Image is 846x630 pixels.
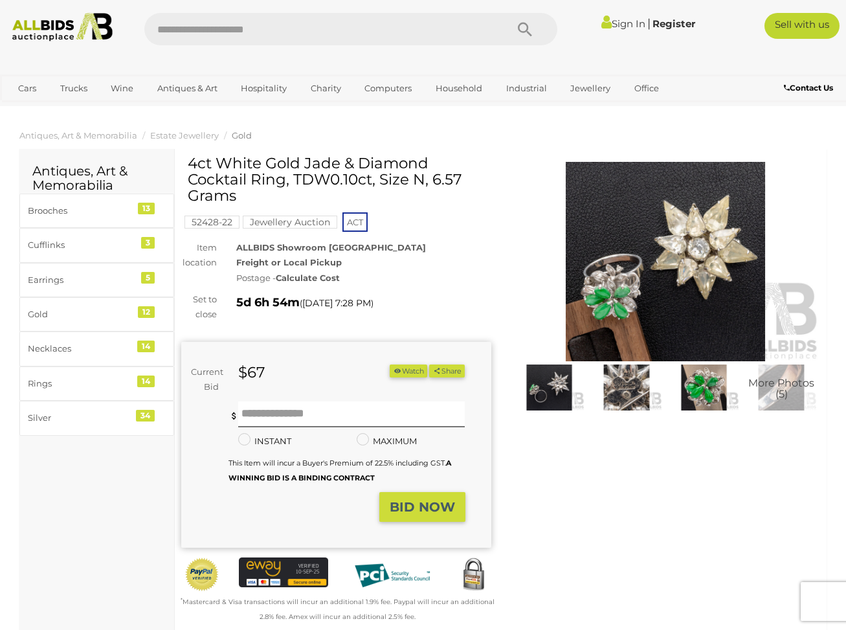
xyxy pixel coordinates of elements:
div: 12 [138,306,155,318]
a: 52428-22 [184,217,239,227]
img: Secured by Rapid SSL [456,557,491,592]
a: Computers [356,78,420,99]
img: 4ct White Gold Jade & Diamond Cocktail Ring, TDW0.10ct, Size N, 6.57 Grams [511,162,821,361]
small: Mastercard & Visa transactions will incur an additional 1.9% fee. Paypal will incur an additional... [181,598,495,621]
img: 4ct White Gold Jade & Diamond Cocktail Ring, TDW0.10ct, Size N, 6.57 Grams [591,365,662,411]
button: Search [493,13,557,45]
span: | [647,16,651,30]
a: Sign In [601,17,645,30]
a: Necklaces 14 [19,332,174,366]
div: Brooches [28,203,135,218]
a: Jewellery [562,78,619,99]
a: [GEOGRAPHIC_DATA] [60,99,169,120]
a: Wine [102,78,142,99]
a: Estate Jewellery [150,130,219,141]
a: Household [427,78,491,99]
a: Brooches 13 [19,194,174,228]
a: Antiques, Art & Memorabilia [19,130,137,141]
div: Current Bid [181,365,228,395]
a: Industrial [498,78,555,99]
a: Office [626,78,667,99]
div: Postage - [236,271,491,286]
div: 13 [138,203,155,214]
div: Rings [28,376,135,391]
div: 5 [141,272,155,284]
div: Gold [28,307,135,322]
a: Sports [10,99,53,120]
a: Silver 34 [19,401,174,435]
b: Contact Us [784,83,833,93]
img: Allbids.com.au [6,13,119,41]
li: Watch this item [390,365,427,378]
a: Jewellery Auction [243,217,337,227]
h1: 4ct White Gold Jade & Diamond Cocktail Ring, TDW0.10ct, Size N, 6.57 Grams [188,155,488,205]
img: Official PayPal Seal [184,557,219,591]
strong: $67 [238,363,265,381]
label: MAXIMUM [357,434,417,449]
a: Hospitality [232,78,295,99]
a: Trucks [52,78,96,99]
strong: BID NOW [390,499,455,515]
div: Earrings [28,273,135,287]
a: Charity [302,78,350,99]
strong: Calculate Cost [276,273,340,283]
a: Rings 14 [19,366,174,401]
small: This Item will incur a Buyer's Premium of 22.5% including GST. [228,458,451,482]
button: BID NOW [379,492,465,523]
label: INSTANT [238,434,291,449]
div: 14 [137,341,155,352]
span: ACT [342,212,368,232]
div: Necklaces [28,341,135,356]
div: Item location [172,240,227,271]
img: 4ct White Gold Jade & Diamond Cocktail Ring, TDW0.10ct, Size N, 6.57 Grams [746,365,817,411]
mark: Jewellery Auction [243,216,337,229]
div: 3 [141,237,155,249]
a: Register [652,17,695,30]
div: Silver [28,411,135,425]
img: 4ct White Gold Jade & Diamond Cocktail Ring, TDW0.10ct, Size N, 6.57 Grams [514,365,585,411]
div: 34 [136,410,155,422]
a: Earrings 5 [19,263,174,297]
div: 14 [137,376,155,387]
a: Gold [232,130,252,141]
h2: Antiques, Art & Memorabilia [32,164,161,192]
a: Gold 12 [19,297,174,332]
mark: 52428-22 [184,216,239,229]
a: More Photos(5) [746,365,817,411]
img: eWAY Payment Gateway [239,557,328,587]
div: Cufflinks [28,238,135,253]
strong: ALLBIDS Showroom [GEOGRAPHIC_DATA] [236,242,426,253]
span: More Photos (5) [748,377,814,400]
a: Cufflinks 3 [19,228,174,262]
strong: Freight or Local Pickup [236,257,342,267]
span: [DATE] 7:28 PM [302,297,371,309]
a: Cars [10,78,45,99]
button: Watch [390,365,427,378]
img: 4ct White Gold Jade & Diamond Cocktail Ring, TDW0.10ct, Size N, 6.57 Grams [669,365,740,411]
a: Contact Us [784,81,836,95]
a: Sell with us [764,13,840,39]
img: PCI DSS compliant [348,557,437,593]
button: Share [429,365,465,378]
strong: 5d 6h 54m [236,295,300,309]
span: ( ) [300,298,373,308]
a: Antiques & Art [149,78,226,99]
div: Set to close [172,292,227,322]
